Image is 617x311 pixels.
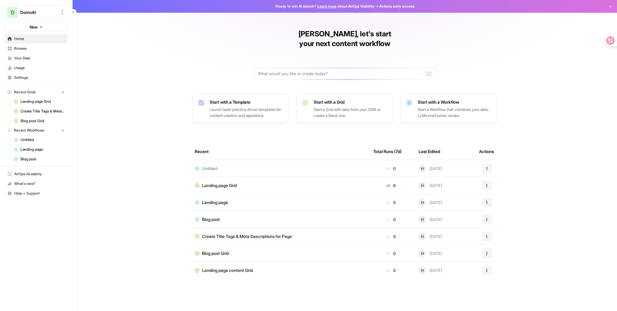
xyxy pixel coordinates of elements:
div: [DATE] [419,199,442,206]
button: What's new? [5,179,67,189]
span: Actions early access [379,4,414,9]
div: Total Runs (7d) [373,143,402,160]
div: 0 [373,250,409,256]
span: Help + Support [14,191,65,196]
div: [DATE] [419,216,442,223]
div: [DATE] [419,267,442,274]
span: New [30,24,38,30]
button: Start with a GridStart a Grid with data from your CMS or create a blank one [296,94,393,124]
div: 0 [373,216,409,222]
span: Landing page Grid [21,99,65,104]
a: Settings [5,73,67,82]
a: Your Data [5,53,67,63]
span: Create Title Tags & Meta Descriptions for Page [21,109,65,114]
p: Launch best-practice driven templates for content creation and operations [210,106,284,119]
span: D [11,9,14,16]
span: H [421,250,424,256]
a: Landing page [195,199,364,206]
span: Blog post [21,156,65,162]
span: Your Data [14,55,65,61]
span: Recent Workflows [14,128,44,133]
button: Help + Support [5,189,67,198]
span: H [421,267,424,273]
a: Blog post [195,216,364,222]
div: [DATE] [419,165,442,172]
a: Usage [5,63,67,73]
a: Untitled [11,135,67,145]
a: Browse [5,44,67,53]
span: Landing page [202,199,228,206]
a: Learn more [317,4,337,8]
span: Create Title Tags & Meta Descriptions for Page [202,233,292,239]
span: Home [14,36,65,42]
span: H [421,166,424,172]
a: Blog post Grid [11,116,67,126]
div: [DATE] [419,250,442,257]
div: Last Edited [419,143,440,160]
span: Landing page content Grid [202,267,253,273]
p: Start with a Workflow [418,99,492,105]
p: Start with a Grid [314,99,388,105]
button: New [5,22,67,32]
p: Start a Workflow that combines your data, LLMs and human review [418,106,492,119]
div: [DATE] [419,233,442,240]
div: 0 [373,166,409,172]
a: Blog post [11,154,67,164]
span: Settings [14,75,65,80]
span: Ready to win AI search? about AirOps Visibility [276,4,374,9]
a: Landing page Grid [195,182,364,189]
div: [DATE] [419,182,442,189]
button: Recent Workflows [5,126,67,135]
span: H [421,233,424,239]
span: Landing page Grid [202,182,237,189]
span: H [421,199,424,206]
button: Workspace: DomoAI [5,5,67,20]
span: Untitled [202,166,217,172]
span: Blog post [202,216,220,222]
a: Untitled [195,166,364,172]
a: Blog post Grid [195,250,364,256]
span: Blog post Grid [202,250,229,256]
span: H [421,182,424,189]
a: Create Title Tags & Meta Descriptions for Page [195,233,364,239]
a: Landing page content Grid [195,267,364,273]
span: Untitled [21,137,65,142]
a: Create Title Tags & Meta Descriptions for Page [11,106,67,116]
div: Recent [195,143,364,160]
h1: [PERSON_NAME], let's start your next content workflow [254,29,436,48]
a: Home [5,34,67,44]
button: Start with a TemplateLaunch best-practice driven templates for content creation and operations [192,94,289,124]
div: 0 [373,267,409,273]
span: DomoAI [20,9,57,15]
span: Usage [14,65,65,71]
input: What would you like to create today? [258,71,424,77]
span: Browse [14,46,65,51]
span: Blog post Grid [21,118,65,124]
span: AirOps Academy [14,171,65,177]
span: Landing page [21,147,65,152]
a: Landing page Grid [11,97,67,106]
div: 0 [373,233,409,239]
button: Start with a WorkflowStart a Workflow that combines your data, LLMs and human review [400,94,497,124]
a: AirOps Academy [5,169,67,179]
span: H [421,216,424,222]
a: Landing page [11,145,67,154]
div: Actions [479,143,494,160]
p: Start with a Template [210,99,284,105]
span: Recent Grids [14,89,36,95]
div: 0 [373,199,409,206]
p: Start a Grid with data from your CMS or create a blank one [314,106,388,119]
div: 6 [373,182,409,189]
button: Recent Grids [5,88,67,97]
